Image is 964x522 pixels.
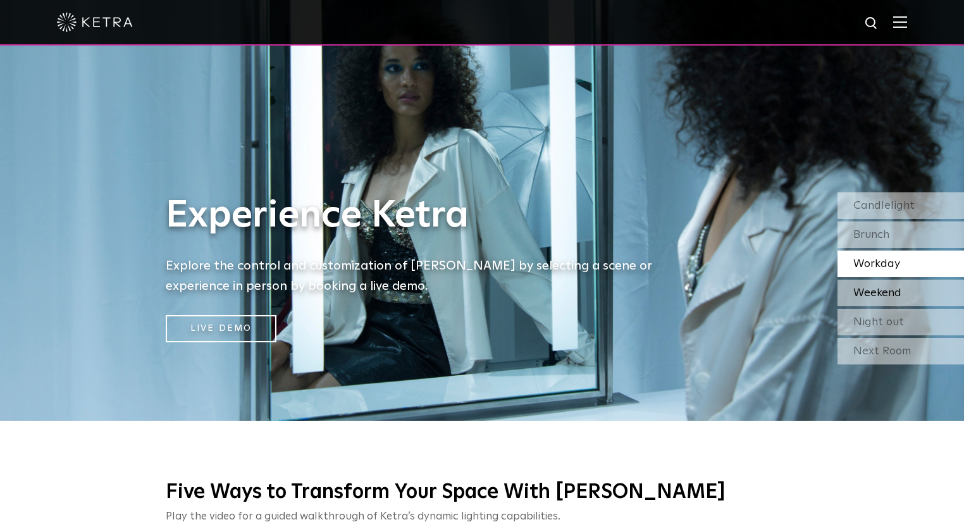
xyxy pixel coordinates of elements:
span: Play the video for a guided walkthrough of Ketra’s dynamic lighting capabilities. [166,511,560,522]
div: Next Room [837,338,964,364]
span: Night out [853,316,904,328]
h1: Experience Ketra [166,195,672,237]
h3: Five Ways to Transform Your Space With [PERSON_NAME] [166,480,798,506]
a: Live Demo [166,315,276,342]
img: ketra-logo-2019-white [57,13,133,32]
span: Workday [853,258,900,270]
span: Weekend [853,287,901,299]
span: Brunch [853,229,889,240]
img: search icon [864,16,880,32]
img: Hamburger%20Nav.svg [893,16,907,28]
span: Candlelight [853,200,915,211]
h5: Explore the control and customization of [PERSON_NAME] by selecting a scene or experience in pers... [166,256,672,296]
